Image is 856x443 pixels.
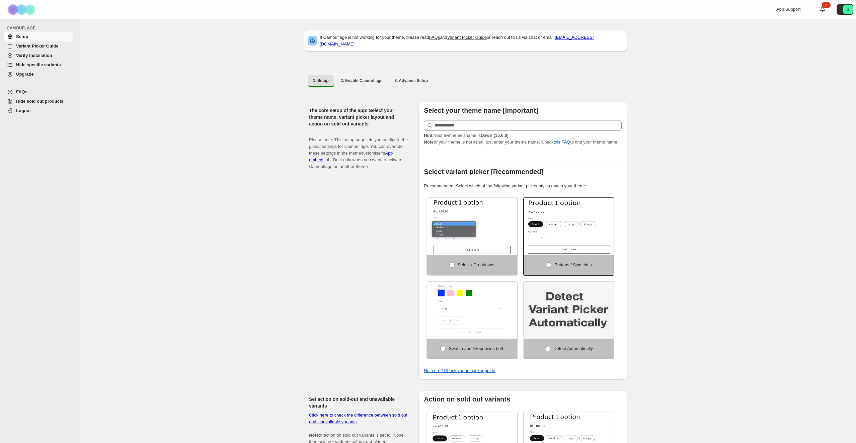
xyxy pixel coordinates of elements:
a: Variant Picker Guide [447,35,487,40]
a: Variant Picker Guide [4,41,73,51]
a: this FAQ [554,140,570,145]
span: CAMOUFLAGE [7,25,76,31]
img: Camouflage [5,0,39,19]
b: Select your theme name [Important] [424,107,538,114]
h2: The core setup of the app! Select your theme name, variant picker layout and action on sold out v... [309,107,408,127]
a: FAQs [4,87,73,97]
a: FAQs [429,35,440,40]
span: Upgrade [16,72,34,77]
span: Hide specific variants [16,62,61,67]
span: Logout [16,108,31,113]
a: Hide sold out products [4,97,73,106]
span: App Support [776,7,800,12]
b: Action on sold out variants [424,395,510,403]
b: Note: [309,433,320,438]
p: If your theme is not listed, just enter your theme name. Check to find your theme name. [424,132,622,146]
span: Select / Dropdowns [458,262,495,267]
div: 2 [822,2,831,8]
a: Upgrade [4,70,73,79]
span: Your live theme's name is [424,133,509,138]
p: Recommended: Select which of the following variant picker styles match your theme. [424,183,622,189]
span: Hide sold out products [16,99,64,104]
a: Verify Installation [4,51,73,60]
a: Logout [4,106,73,115]
span: Avatar with initials G [843,5,853,14]
span: Setup [16,34,28,39]
button: Avatar with initials G [837,4,853,15]
a: Hide specific variants [4,60,73,70]
strong: Note: [424,140,435,145]
span: Detect Automatically [553,346,593,351]
span: Swatch and Dropdowns both [449,346,504,351]
b: Select variant picker [Recommended] [424,168,543,175]
img: Swatch and Dropdowns both [427,282,517,339]
strong: Hint: [424,133,434,138]
text: G [847,7,850,11]
span: Buttons / Swatches [554,262,592,267]
span: FAQs [16,89,27,94]
a: Not sure? Check variant picker guide [424,368,495,373]
p: If Camouflage is not working for your theme, please read and or reach out to us via chat or email: [320,34,623,48]
span: 2. Enable Camouflage [341,78,383,83]
a: 2 [819,6,826,13]
img: Detect Automatically [524,282,614,339]
span: 1. Setup [313,78,329,83]
a: Setup [4,32,73,41]
span: Variant Picker Guide [16,43,58,49]
h2: Set action on sold-out and unavailable variants [309,396,408,409]
span: Verify Installation [16,53,52,58]
strong: Dawn (15.0.0) [481,133,509,138]
span: 3. Advance Setup [394,78,428,83]
p: Please note: This setup page lets you configure the global settings for Camouflage. You can overr... [309,130,408,170]
a: Click here to check the difference between sold out and Unavailable variants [309,413,407,424]
img: Buttons / Swatches [524,198,614,255]
img: Select / Dropdowns [427,198,517,255]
